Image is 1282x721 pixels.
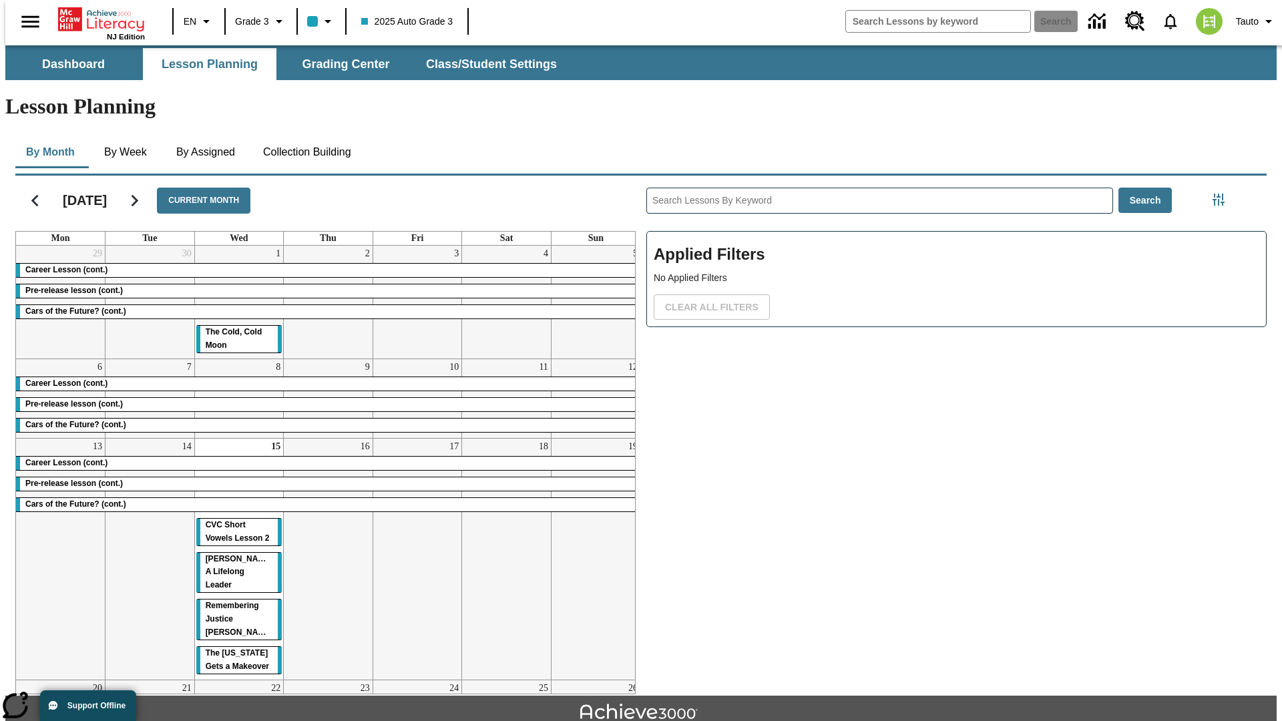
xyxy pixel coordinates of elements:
[551,246,640,358] td: October 5, 2025
[16,419,640,432] div: Cars of the Future? (cont.)
[25,306,126,316] span: Cars of the Future? (cont.)
[180,439,194,455] a: October 14, 2025
[654,238,1259,271] h2: Applied Filters
[1236,15,1259,29] span: Tauto
[196,647,282,674] div: The Missouri Gets a Makeover
[5,45,1277,80] div: SubNavbar
[25,399,123,409] span: Pre-release lesson (cont.)
[284,358,373,438] td: October 9, 2025
[497,232,515,245] a: Saturday
[196,599,282,640] div: Remembering Justice O'Connor
[268,680,283,696] a: October 22, 2025
[194,246,284,358] td: October 1, 2025
[107,33,145,41] span: NJ Edition
[18,184,52,218] button: Previous
[462,438,552,680] td: October 18, 2025
[162,57,258,72] span: Lesson Planning
[462,246,552,358] td: October 4, 2025
[415,48,568,80] button: Class/Student Settings
[15,136,85,168] button: By Month
[178,9,220,33] button: Language: EN, Select a language
[206,520,270,543] span: CVC Short Vowels Lesson 2
[646,231,1267,327] div: Applied Filters
[180,680,194,696] a: October 21, 2025
[184,359,194,375] a: October 7, 2025
[1118,188,1172,214] button: Search
[451,246,461,262] a: October 3, 2025
[5,48,569,80] div: SubNavbar
[140,232,160,245] a: Tuesday
[1153,4,1188,39] a: Notifications
[302,57,389,72] span: Grading Center
[206,554,276,590] span: Dianne Feinstein: A Lifelong Leader
[196,326,282,352] div: The Cold, Cold Moon
[647,188,1112,213] input: Search Lessons By Keyword
[1188,4,1231,39] button: Select a new avatar
[626,359,640,375] a: October 12, 2025
[630,246,640,262] a: October 5, 2025
[206,601,273,637] span: Remembering Justice O'Connor
[25,479,123,488] span: Pre-release lesson (cont.)
[196,553,282,593] div: Dianne Feinstein: A Lifelong Leader
[180,246,194,262] a: September 30, 2025
[302,9,341,33] button: Class color is light blue. Change class color
[16,457,640,470] div: Career Lesson (cont.)
[11,2,50,41] button: Open side menu
[95,359,105,375] a: October 6, 2025
[58,6,145,33] a: Home
[90,680,105,696] a: October 20, 2025
[536,680,551,696] a: October 25, 2025
[105,438,195,680] td: October 14, 2025
[447,439,461,455] a: October 17, 2025
[16,264,640,277] div: Career Lesson (cont.)
[25,265,108,274] span: Career Lesson (cont.)
[184,15,196,29] span: EN
[252,136,362,168] button: Collection Building
[586,232,606,245] a: Sunday
[16,284,640,298] div: Pre-release lesson (cont.)
[25,379,108,388] span: Career Lesson (cont.)
[196,519,282,545] div: CVC Short Vowels Lesson 2
[626,439,640,455] a: October 19, 2025
[67,701,126,710] span: Support Offline
[143,48,276,80] button: Lesson Planning
[194,358,284,438] td: October 8, 2025
[1196,8,1223,35] img: avatar image
[284,246,373,358] td: October 2, 2025
[25,458,108,467] span: Career Lesson (cont.)
[16,377,640,391] div: Career Lesson (cont.)
[16,498,640,511] div: Cars of the Future? (cont.)
[25,499,126,509] span: Cars of the Future? (cont.)
[90,439,105,455] a: October 13, 2025
[363,246,373,262] a: October 2, 2025
[373,438,462,680] td: October 17, 2025
[1205,186,1232,213] button: Filters Side menu
[363,359,373,375] a: October 9, 2025
[16,438,105,680] td: October 13, 2025
[373,358,462,438] td: October 10, 2025
[279,48,413,80] button: Grading Center
[58,5,145,41] div: Home
[16,246,105,358] td: September 29, 2025
[105,246,195,358] td: September 30, 2025
[92,136,159,168] button: By Week
[636,170,1267,694] div: Search
[157,188,250,214] button: Current Month
[536,439,551,455] a: October 18, 2025
[166,136,246,168] button: By Assigned
[5,94,1277,119] h1: Lesson Planning
[118,184,152,218] button: Next
[206,648,269,671] span: The Missouri Gets a Makeover
[462,358,552,438] td: October 11, 2025
[16,398,640,411] div: Pre-release lesson (cont.)
[447,359,461,375] a: October 10, 2025
[194,438,284,680] td: October 15, 2025
[1117,3,1153,39] a: Resource Center, Will open in new tab
[373,246,462,358] td: October 3, 2025
[846,11,1030,32] input: search field
[227,232,250,245] a: Wednesday
[230,9,292,33] button: Grade: Grade 3, Select a grade
[654,271,1259,285] p: No Applied Filters
[16,305,640,318] div: Cars of the Future? (cont.)
[317,232,339,245] a: Thursday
